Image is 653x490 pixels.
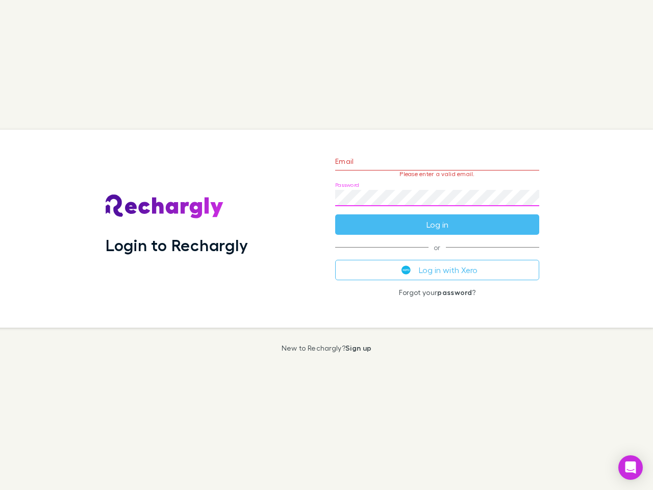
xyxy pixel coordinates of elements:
[282,344,372,352] p: New to Rechargly?
[345,344,371,352] a: Sign up
[401,265,411,275] img: Xero's logo
[618,455,643,480] div: Open Intercom Messenger
[437,288,472,297] a: password
[106,235,248,255] h1: Login to Rechargly
[335,170,539,178] p: Please enter a valid email.
[335,214,539,235] button: Log in
[335,181,359,189] label: Password
[335,288,539,297] p: Forgot your ?
[335,260,539,280] button: Log in with Xero
[335,247,539,248] span: or
[106,194,224,219] img: Rechargly's Logo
